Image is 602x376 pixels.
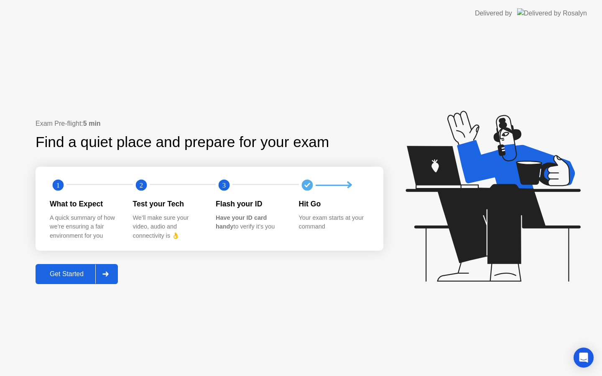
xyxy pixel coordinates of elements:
[36,131,330,153] div: Find a quiet place and prepare for your exam
[299,198,369,209] div: Hit Go
[56,181,60,189] text: 1
[216,214,267,230] b: Have your ID card handy
[83,120,101,127] b: 5 min
[139,181,143,189] text: 2
[222,181,226,189] text: 3
[133,213,203,241] div: We’ll make sure your video, audio and connectivity is 👌
[574,348,594,368] div: Open Intercom Messenger
[517,8,587,18] img: Delivered by Rosalyn
[475,8,512,18] div: Delivered by
[216,198,286,209] div: Flash your ID
[133,198,203,209] div: Test your Tech
[50,198,120,209] div: What to Expect
[216,213,286,231] div: to verify it’s you
[299,213,369,231] div: Your exam starts at your command
[36,264,118,284] button: Get Started
[36,119,383,129] div: Exam Pre-flight:
[50,213,120,241] div: A quick summary of how we’re ensuring a fair environment for you
[38,270,95,278] div: Get Started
